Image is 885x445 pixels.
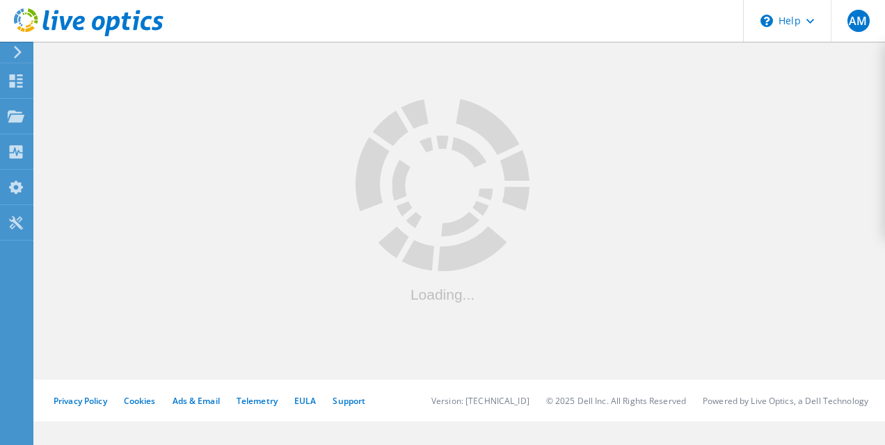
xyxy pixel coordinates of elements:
[124,395,156,407] a: Cookies
[703,395,868,407] li: Powered by Live Optics, a Dell Technology
[760,15,773,27] svg: \n
[14,29,164,39] a: Live Optics Dashboard
[237,395,278,407] a: Telemetry
[54,395,107,407] a: Privacy Policy
[546,395,686,407] li: © 2025 Dell Inc. All Rights Reserved
[333,395,365,407] a: Support
[173,395,220,407] a: Ads & Email
[849,15,867,26] span: AM
[356,287,529,302] div: Loading...
[431,395,529,407] li: Version: [TECHNICAL_ID]
[294,395,316,407] a: EULA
